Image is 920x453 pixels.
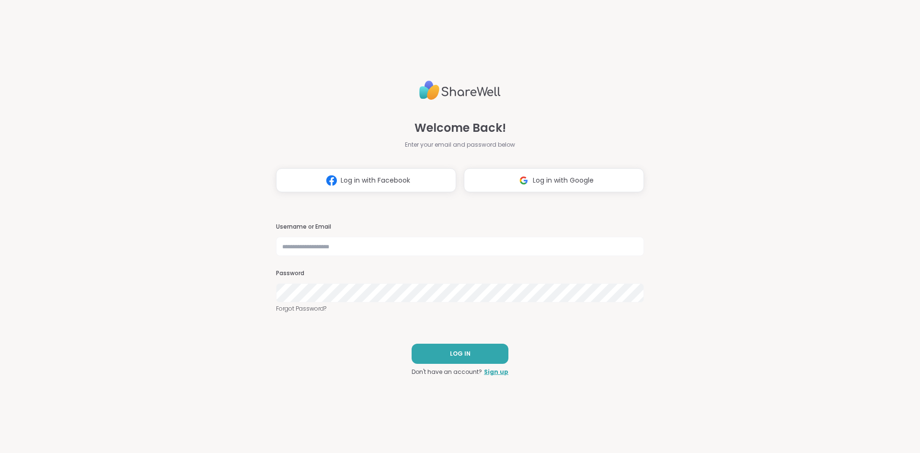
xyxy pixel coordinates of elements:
span: Enter your email and password below [405,140,515,149]
img: ShareWell Logomark [515,172,533,189]
span: LOG IN [450,349,471,358]
span: Log in with Google [533,175,594,186]
button: LOG IN [412,344,508,364]
a: Forgot Password? [276,304,644,313]
h3: Username or Email [276,223,644,231]
span: Welcome Back! [414,119,506,137]
button: Log in with Google [464,168,644,192]
button: Log in with Facebook [276,168,456,192]
img: ShareWell Logo [419,77,501,104]
h3: Password [276,269,644,278]
img: ShareWell Logomark [322,172,341,189]
span: Don't have an account? [412,368,482,376]
a: Sign up [484,368,508,376]
span: Log in with Facebook [341,175,410,186]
